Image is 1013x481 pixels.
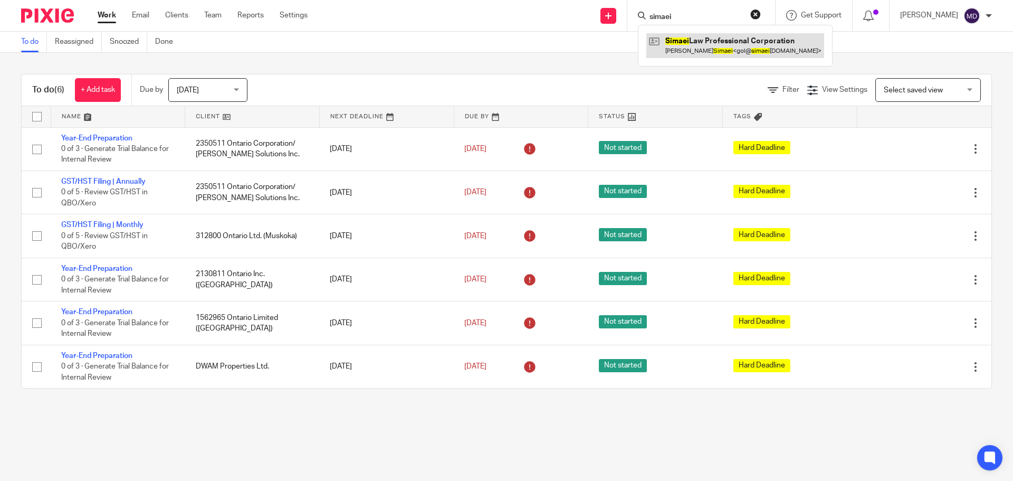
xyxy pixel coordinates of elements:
[733,315,790,328] span: Hard Deadline
[319,345,454,388] td: [DATE]
[733,359,790,372] span: Hard Deadline
[464,319,486,327] span: [DATE]
[61,189,148,208] span: 0 of 5 · Review GST/HST in QBO/Xero
[185,301,320,345] td: 1562965 Ontario Limited ([GEOGRAPHIC_DATA])
[599,185,647,198] span: Not started
[464,189,486,196] span: [DATE]
[963,7,980,24] img: svg%3E
[61,145,169,164] span: 0 of 3 · Generate Trial Balance for Internal Review
[61,308,132,316] a: Year-End Preparation
[319,214,454,258] td: [DATE]
[61,135,132,142] a: Year-End Preparation
[61,276,169,294] span: 0 of 3 · Generate Trial Balance for Internal Review
[319,127,454,171] td: [DATE]
[599,228,647,241] span: Not started
[782,86,799,93] span: Filter
[61,352,132,360] a: Year-End Preparation
[599,315,647,328] span: Not started
[140,84,163,95] p: Due by
[204,10,222,21] a: Team
[750,9,761,20] button: Clear
[319,258,454,301] td: [DATE]
[185,214,320,258] td: 312800 Ontario Ltd. (Muskoka)
[185,171,320,214] td: 2350511 Ontario Corporation/ [PERSON_NAME] Solutions Inc.
[54,86,64,94] span: (6)
[464,232,486,240] span: [DATE]
[177,87,199,94] span: [DATE]
[648,13,743,22] input: Search
[464,363,486,370] span: [DATE]
[884,87,943,94] span: Select saved view
[155,32,181,52] a: Done
[801,12,842,19] span: Get Support
[75,78,121,102] a: + Add task
[165,10,188,21] a: Clients
[599,272,647,285] span: Not started
[32,84,64,96] h1: To do
[237,10,264,21] a: Reports
[185,127,320,171] td: 2350511 Ontario Corporation/ [PERSON_NAME] Solutions Inc.
[733,228,790,241] span: Hard Deadline
[21,8,74,23] img: Pixie
[733,185,790,198] span: Hard Deadline
[61,232,148,251] span: 0 of 5 · Review GST/HST in QBO/Xero
[733,141,790,154] span: Hard Deadline
[185,345,320,388] td: DWAM Properties Ltd.
[185,258,320,301] td: 2130811 Ontario Inc. ([GEOGRAPHIC_DATA])
[61,319,169,338] span: 0 of 3 · Generate Trial Balance for Internal Review
[822,86,867,93] span: View Settings
[61,221,144,229] a: GST/HST Filing | Monthly
[98,10,116,21] a: Work
[733,272,790,285] span: Hard Deadline
[110,32,147,52] a: Snoozed
[61,178,146,185] a: GST/HST Filing | Annually
[319,171,454,214] td: [DATE]
[319,301,454,345] td: [DATE]
[61,265,132,272] a: Year-End Preparation
[733,114,751,119] span: Tags
[21,32,47,52] a: To do
[599,141,647,154] span: Not started
[132,10,149,21] a: Email
[900,10,958,21] p: [PERSON_NAME]
[280,10,308,21] a: Settings
[464,276,486,283] span: [DATE]
[55,32,102,52] a: Reassigned
[599,359,647,372] span: Not started
[61,363,169,381] span: 0 of 3 · Generate Trial Balance for Internal Review
[464,145,486,153] span: [DATE]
